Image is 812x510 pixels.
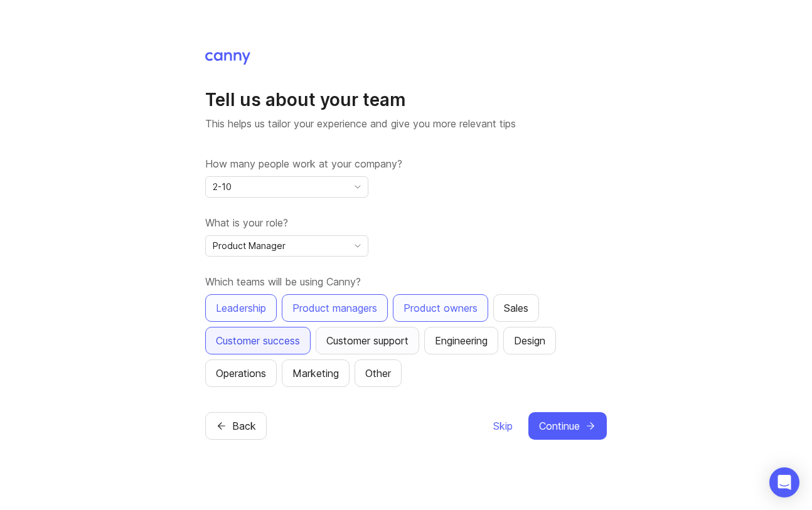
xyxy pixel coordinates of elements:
span: 2-10 [213,180,232,194]
div: Open Intercom Messenger [769,467,799,497]
div: Product managers [292,300,377,316]
button: Customer success [205,327,311,354]
h1: Tell us about your team [205,88,607,111]
div: Design [514,333,545,348]
label: Which teams will be using Canny? [205,274,607,289]
div: Sales [504,300,528,316]
button: Product managers [282,294,388,322]
button: Skip [493,412,513,440]
button: Marketing [282,359,350,387]
svg: toggle icon [348,241,368,251]
svg: toggle icon [348,182,368,192]
div: Customer support [326,333,409,348]
label: How many people work at your company? [205,156,607,171]
span: Product Manager [213,239,286,253]
button: Leadership [205,294,277,322]
button: Product owners [393,294,488,322]
span: Continue [539,418,580,433]
div: toggle menu [205,176,368,198]
div: Marketing [292,366,339,381]
div: Leadership [216,300,266,316]
label: What is your role? [205,215,607,230]
button: Design [503,327,556,354]
div: Product owners [403,300,478,316]
div: Engineering [435,333,488,348]
button: Customer support [316,327,419,354]
div: Other [365,366,391,381]
button: Other [355,359,402,387]
button: Continue [528,412,607,440]
span: Skip [493,418,513,433]
span: Back [232,418,256,433]
button: Engineering [424,327,498,354]
button: Operations [205,359,277,387]
div: Customer success [216,333,300,348]
button: Sales [493,294,539,322]
p: This helps us tailor your experience and give you more relevant tips [205,116,607,131]
div: Operations [216,366,266,381]
div: toggle menu [205,235,368,257]
button: Back [205,412,267,440]
img: Canny Home [205,52,250,65]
